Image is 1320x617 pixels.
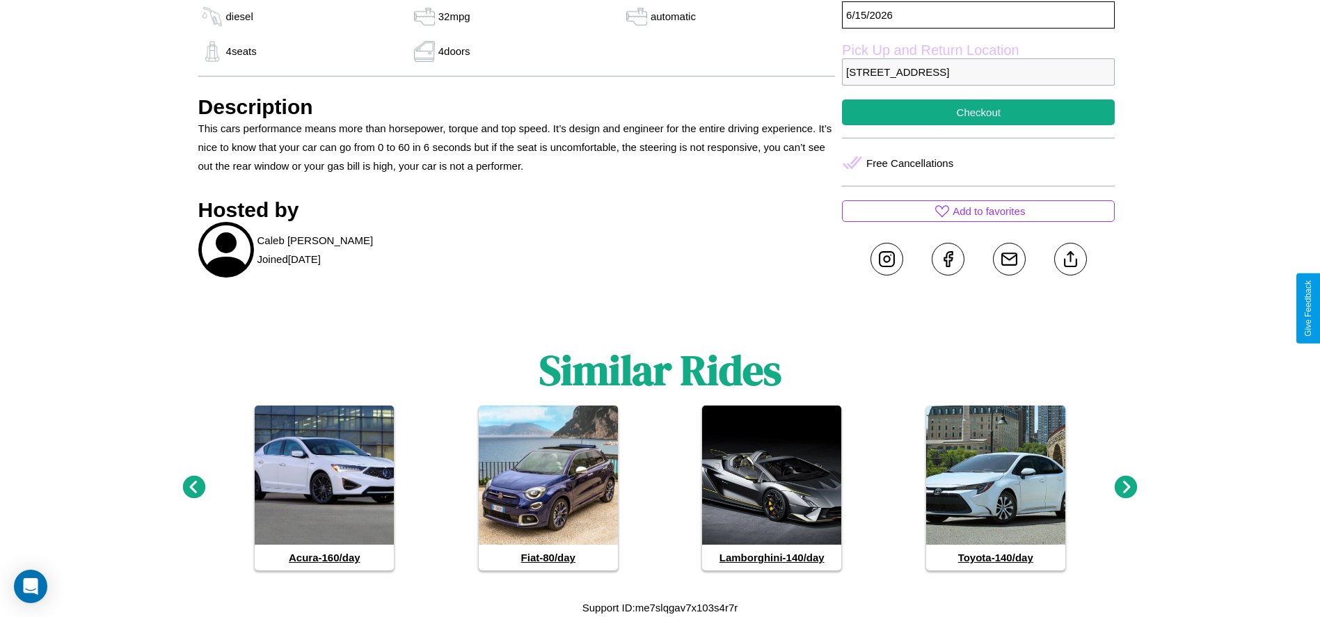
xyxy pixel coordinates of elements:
div: Give Feedback [1303,280,1313,337]
div: Open Intercom Messenger [14,570,47,603]
h3: Description [198,95,836,119]
img: gas [411,6,438,27]
a: Acura-160/day [255,406,394,570]
p: This cars performance means more than horsepower, torque and top speed. It’s design and engineer ... [198,119,836,175]
h1: Similar Rides [539,342,781,399]
h4: Lamborghini - 140 /day [702,545,841,570]
p: Add to favorites [953,202,1025,221]
p: automatic [651,7,696,26]
img: gas [198,41,226,62]
h4: Fiat - 80 /day [479,545,618,570]
p: diesel [226,7,253,26]
p: Caleb [PERSON_NAME] [257,231,374,250]
h4: Acura - 160 /day [255,545,394,570]
p: 4 doors [438,42,470,61]
a: Toyota-140/day [926,406,1065,570]
p: 32 mpg [438,7,470,26]
a: Lamborghini-140/day [702,406,841,570]
p: 6 / 15 / 2026 [842,1,1115,29]
p: Support ID: me7slqgav7x103s4r7r [582,598,738,617]
h4: Toyota - 140 /day [926,545,1065,570]
img: gas [411,41,438,62]
button: Add to favorites [842,200,1115,222]
a: Fiat-80/day [479,406,618,570]
p: Free Cancellations [866,154,953,173]
button: Checkout [842,99,1115,125]
label: Pick Up and Return Location [842,42,1115,58]
p: 4 seats [226,42,257,61]
p: Joined [DATE] [257,250,321,269]
img: gas [623,6,651,27]
h3: Hosted by [198,198,836,222]
img: gas [198,6,226,27]
p: [STREET_ADDRESS] [842,58,1115,86]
